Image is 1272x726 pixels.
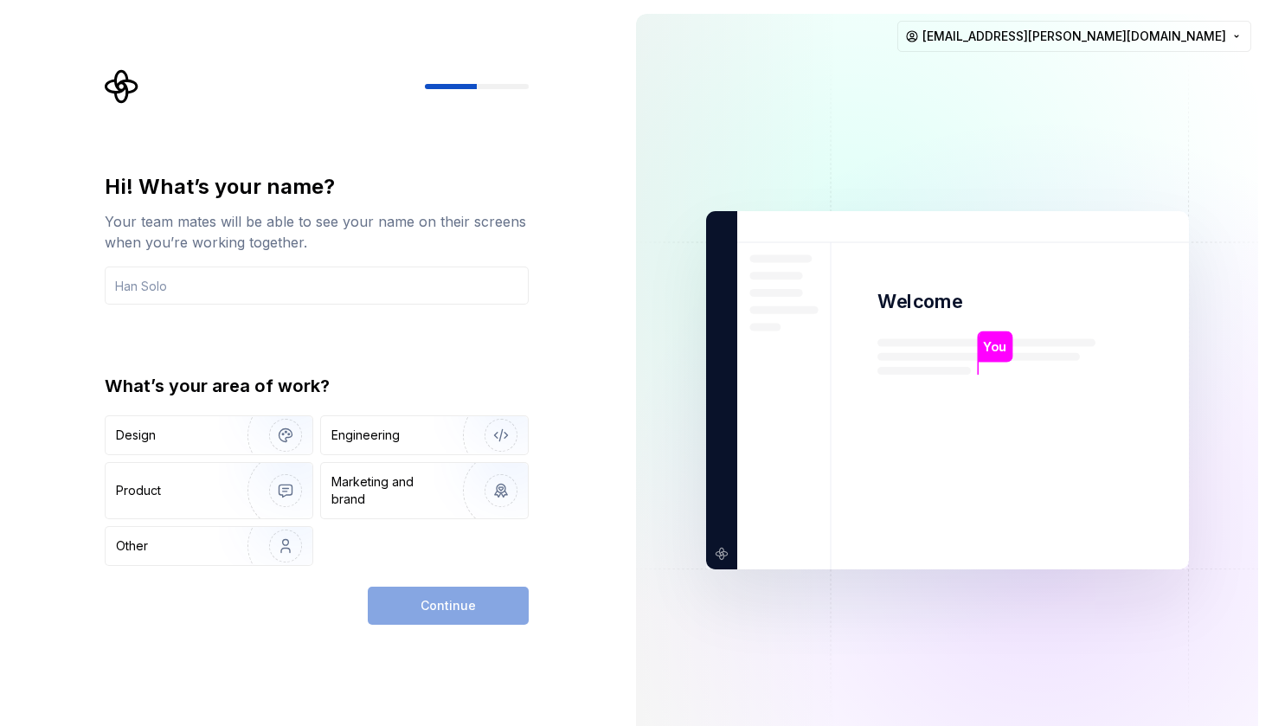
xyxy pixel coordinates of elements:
[116,537,148,555] div: Other
[105,173,529,201] div: Hi! What’s your name?
[105,69,139,104] svg: Supernova Logo
[922,28,1226,45] span: [EMAIL_ADDRESS][PERSON_NAME][DOMAIN_NAME]
[331,473,448,508] div: Marketing and brand
[877,289,962,314] p: Welcome
[105,374,529,398] div: What’s your area of work?
[105,267,529,305] input: Han Solo
[897,21,1251,52] button: [EMAIL_ADDRESS][PERSON_NAME][DOMAIN_NAME]
[116,482,161,499] div: Product
[331,427,400,444] div: Engineering
[116,427,156,444] div: Design
[105,211,529,253] div: Your team mates will be able to see your name on their screens when you’re working together.
[983,337,1006,357] p: You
